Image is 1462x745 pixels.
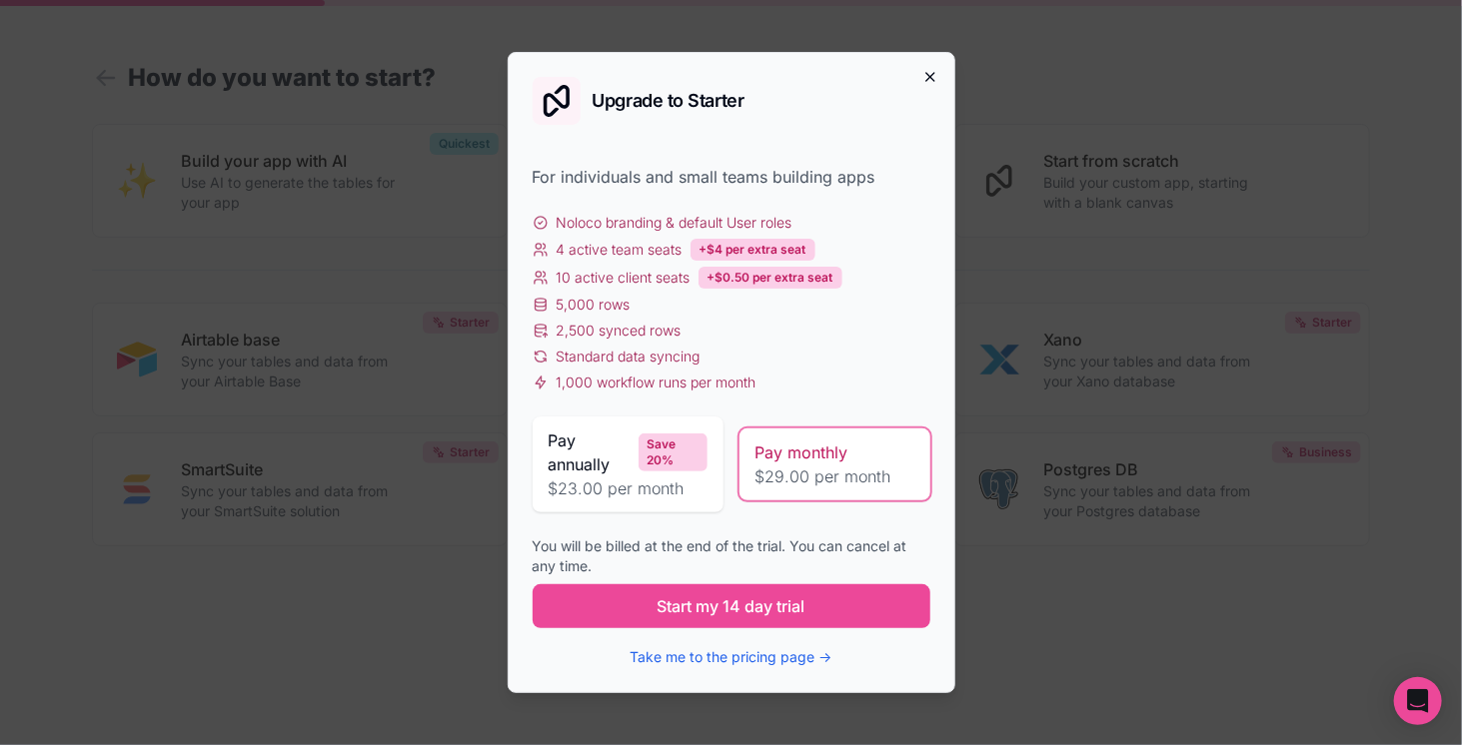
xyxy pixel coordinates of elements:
span: $29.00 per month [755,464,914,488]
div: You will be billed at the end of the trial. You can cancel at any time. [533,536,930,576]
span: Standard data syncing [557,347,701,367]
span: 4 active team seats [557,240,683,260]
span: 1,000 workflow runs per month [557,372,756,392]
span: 5,000 rows [557,295,631,315]
span: Pay monthly [755,440,848,464]
span: Pay annually [549,428,631,476]
div: +$4 per extra seat [691,239,815,261]
h2: Upgrade to Starter [593,92,744,110]
div: Save 20% [639,433,708,471]
span: Start my 14 day trial [658,594,805,618]
span: 10 active client seats [557,268,691,288]
div: For individuals and small teams building apps [533,165,930,189]
button: Start my 14 day trial [533,584,930,628]
div: +$0.50 per extra seat [699,267,842,289]
span: $23.00 per month [549,476,708,500]
button: Take me to the pricing page → [631,647,832,667]
span: Noloco branding & default User roles [557,213,792,233]
span: 2,500 synced rows [557,321,682,341]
